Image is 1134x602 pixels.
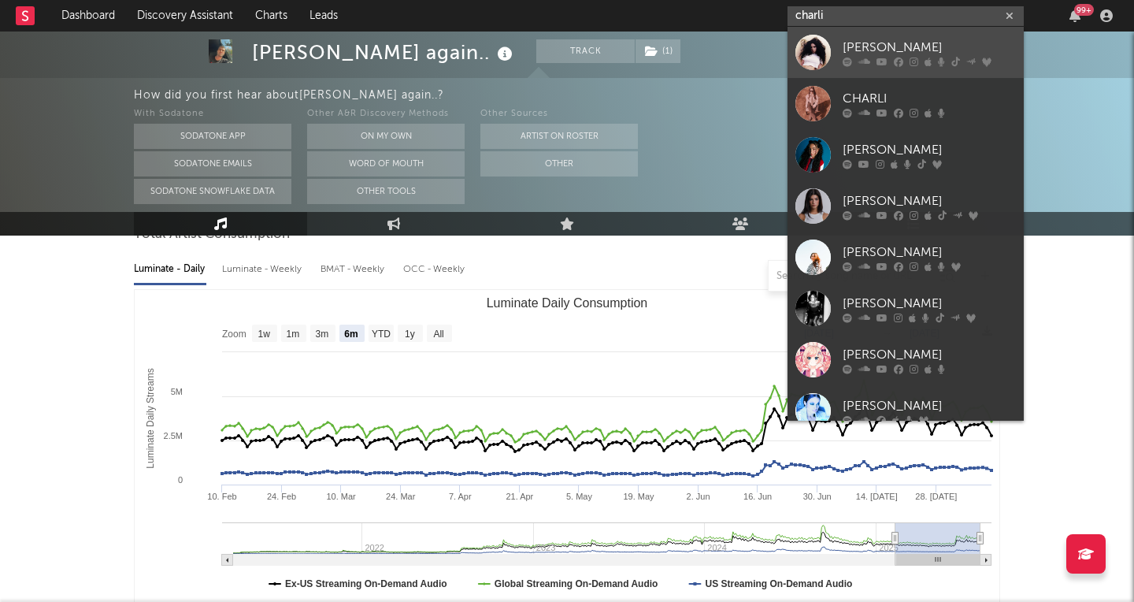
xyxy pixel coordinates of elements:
[252,39,517,65] div: [PERSON_NAME] again..
[307,179,465,204] button: Other Tools
[915,492,957,501] text: 28. [DATE]
[843,191,1016,210] div: [PERSON_NAME]
[636,39,680,63] button: (1)
[222,329,246,340] text: Zoom
[134,179,291,204] button: Sodatone Snowflake Data
[480,105,638,124] div: Other Sources
[566,492,593,501] text: 5. May
[769,270,935,283] input: Search by song name or URL
[145,368,156,468] text: Luminate Daily Streams
[449,492,472,501] text: 7. Apr
[287,329,300,340] text: 1m
[843,345,1016,364] div: [PERSON_NAME]
[316,329,329,340] text: 3m
[372,329,391,340] text: YTD
[258,329,271,340] text: 1w
[285,578,447,589] text: Ex-US Streaming On-Demand Audio
[843,38,1016,57] div: [PERSON_NAME]
[687,492,710,501] text: 2. Jun
[403,256,466,283] div: OCC - Weekly
[856,492,898,501] text: 14. [DATE]
[1074,4,1094,16] div: 99 +
[705,578,852,589] text: US Streaming On-Demand Audio
[134,151,291,177] button: Sodatone Emails
[405,329,415,340] text: 1y
[1069,9,1080,22] button: 99+
[623,492,654,501] text: 19. May
[307,151,465,177] button: Word Of Mouth
[344,329,358,340] text: 6m
[480,124,638,149] button: Artist on Roster
[487,296,648,310] text: Luminate Daily Consumption
[843,243,1016,262] div: [PERSON_NAME]
[506,492,533,501] text: 21. Apr
[134,105,291,124] div: With Sodatone
[843,396,1016,415] div: [PERSON_NAME]
[386,492,416,501] text: 24. Mar
[178,475,183,485] text: 0
[787,27,1024,78] a: [PERSON_NAME]
[495,578,658,589] text: Global Streaming On-Demand Audio
[787,180,1024,232] a: [PERSON_NAME]
[787,6,1024,26] input: Search for artists
[787,334,1024,385] a: [PERSON_NAME]
[207,492,236,501] text: 10. Feb
[307,105,465,124] div: Other A&R Discovery Methods
[222,256,305,283] div: Luminate - Weekly
[536,39,635,63] button: Track
[326,492,356,501] text: 10. Mar
[787,232,1024,283] a: [PERSON_NAME]
[433,329,443,340] text: All
[843,294,1016,313] div: [PERSON_NAME]
[787,129,1024,180] a: [PERSON_NAME]
[803,492,832,501] text: 30. Jun
[787,78,1024,129] a: CHARLI
[134,86,1134,105] div: How did you first hear about [PERSON_NAME] again.. ?
[321,256,387,283] div: BMAT - Weekly
[843,140,1016,159] div: [PERSON_NAME]
[164,431,183,440] text: 2.5M
[635,39,681,63] span: ( 1 )
[843,89,1016,108] div: CHARLI
[134,256,206,283] div: Luminate - Daily
[480,151,638,177] button: Other
[267,492,296,501] text: 24. Feb
[171,387,183,396] text: 5M
[134,124,291,149] button: Sodatone App
[787,283,1024,334] a: [PERSON_NAME]
[743,492,772,501] text: 16. Jun
[787,385,1024,437] a: [PERSON_NAME]
[307,124,465,149] button: On My Own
